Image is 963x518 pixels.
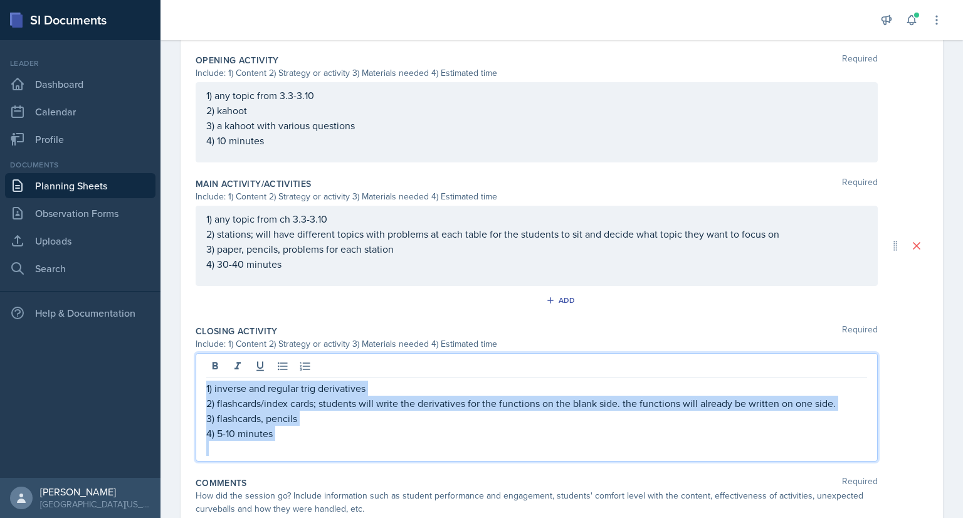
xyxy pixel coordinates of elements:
[206,118,867,133] p: 3) a kahoot with various questions
[206,241,867,256] p: 3) paper, pencils, problems for each station
[842,177,878,190] span: Required
[206,381,867,396] p: 1) inverse and regular trig derivatives
[5,173,155,198] a: Planning Sheets
[196,54,279,66] label: Opening Activity
[5,127,155,152] a: Profile
[206,256,867,272] p: 4) 30-40 minutes
[5,159,155,171] div: Documents
[206,211,867,226] p: 1) any topic from ch 3.3-3.10
[196,177,311,190] label: Main Activity/Activities
[40,498,150,510] div: [GEOGRAPHIC_DATA][US_STATE] in [GEOGRAPHIC_DATA]
[5,256,155,281] a: Search
[206,226,867,241] p: 2) stations; will have different topics with problems at each table for the students to sit and d...
[206,411,867,426] p: 3) flashcards, pencils
[5,71,155,97] a: Dashboard
[196,325,278,337] label: Closing Activity
[842,54,878,66] span: Required
[206,88,867,103] p: 1) any topic from 3.3-3.10
[196,477,247,489] label: Comments
[5,300,155,325] div: Help & Documentation
[206,133,867,148] p: 4) 10 minutes
[196,66,878,80] div: Include: 1) Content 2) Strategy or activity 3) Materials needed 4) Estimated time
[842,477,878,489] span: Required
[842,325,878,337] span: Required
[196,489,878,515] div: How did the session go? Include information such as student performance and engagement, students'...
[5,99,155,124] a: Calendar
[40,485,150,498] div: [PERSON_NAME]
[196,337,878,351] div: Include: 1) Content 2) Strategy or activity 3) Materials needed 4) Estimated time
[196,190,878,203] div: Include: 1) Content 2) Strategy or activity 3) Materials needed 4) Estimated time
[5,58,155,69] div: Leader
[206,396,867,411] p: 2) flashcards/index cards; students will write the derivatives for the functions on the blank sid...
[542,291,582,310] button: Add
[5,201,155,226] a: Observation Forms
[549,295,576,305] div: Add
[206,426,867,441] p: 4) 5-10 minutes
[206,103,867,118] p: 2) kahoot
[5,228,155,253] a: Uploads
